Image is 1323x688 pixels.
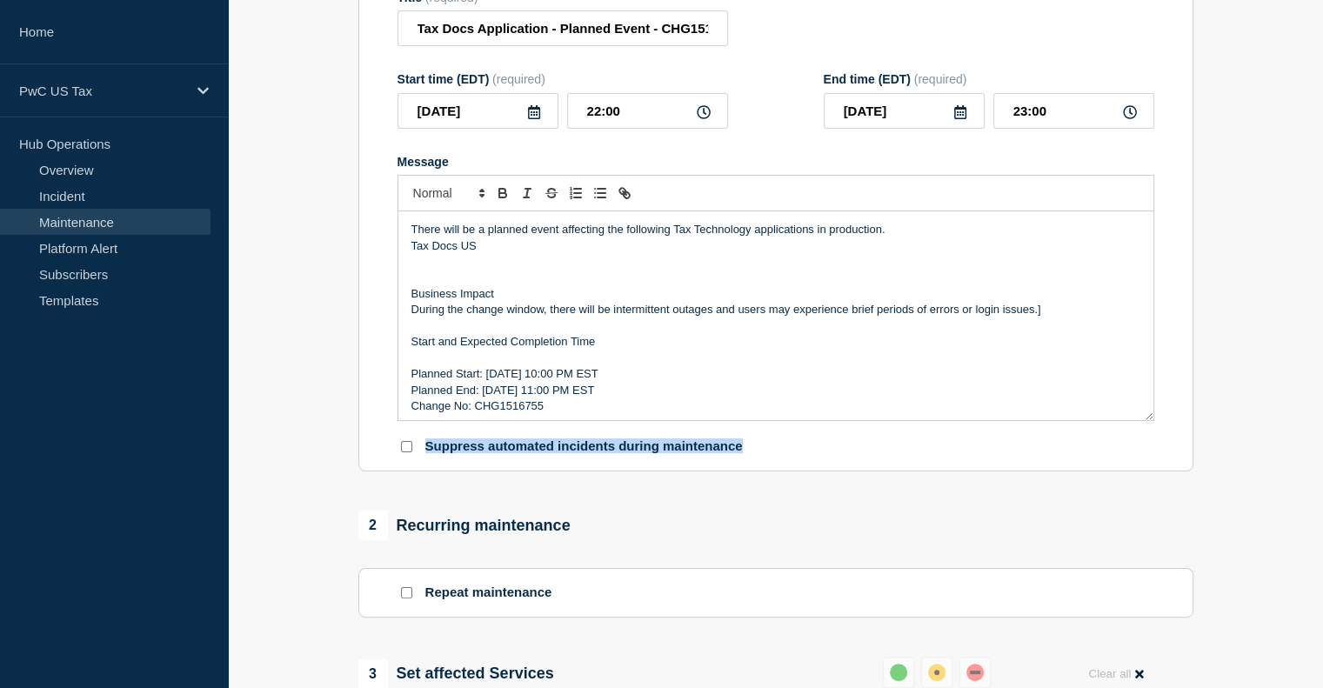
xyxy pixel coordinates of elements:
[966,664,984,681] div: down
[539,183,564,204] button: Toggle strikethrough text
[19,83,186,98] p: PwC US Tax
[398,155,1154,169] div: Message
[358,511,571,540] div: Recurring maintenance
[425,438,743,455] p: Suppress automated incidents during maintenance
[824,93,985,129] input: YYYY-MM-DD
[401,441,412,452] input: Suppress automated incidents during maintenance
[398,72,728,86] div: Start time (EDT)
[567,93,728,129] input: HH:MM
[914,72,967,86] span: (required)
[492,72,545,86] span: (required)
[411,383,1140,398] p: Planned End: [DATE] 11:00 PM EST
[928,664,945,681] div: affected
[564,183,588,204] button: Toggle ordered list
[411,398,1140,414] p: Change No: CHG1516755
[491,183,515,204] button: Toggle bold text
[411,238,1140,254] p: Tax Docs US
[401,587,412,598] input: Repeat maintenance
[959,657,991,688] button: down
[425,584,552,601] p: Repeat maintenance
[588,183,612,204] button: Toggle bulleted list
[411,286,1140,302] p: Business Impact
[411,302,1140,317] p: During the change window, there will be intermittent outages and users may experience brief perio...
[411,222,1140,237] p: There will be a planned event affecting the following Tax Technology applications in production.
[398,10,728,46] input: Title
[824,72,1154,86] div: End time (EDT)
[405,183,491,204] span: Font size
[515,183,539,204] button: Toggle italic text
[612,183,637,204] button: Toggle link
[883,657,914,688] button: up
[358,511,388,540] span: 2
[890,664,907,681] div: up
[398,93,558,129] input: YYYY-MM-DD
[398,211,1153,420] div: Message
[993,93,1154,129] input: HH:MM
[411,366,1140,382] p: Planned Start: [DATE] 10:00 PM EST
[921,657,952,688] button: affected
[411,334,1140,350] p: Start and Expected Completion Time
